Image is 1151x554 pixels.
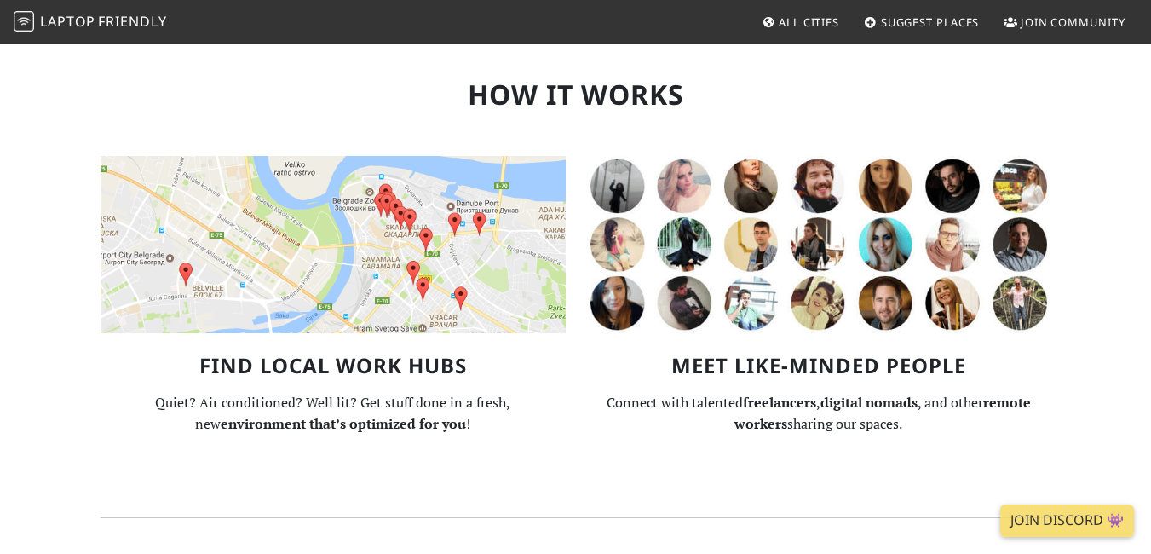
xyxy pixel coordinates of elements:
p: Quiet? Air conditioned? Well lit? Get stuff done in a fresh, new ! [101,392,566,436]
a: Join Discord 👾 [1000,505,1134,537]
span: Friendly [98,12,166,31]
strong: digital nomads [820,393,918,412]
img: LaptopFriendly Community [586,156,1051,333]
span: Suggest Places [881,14,980,30]
img: LaptopFriendly [14,11,34,32]
h3: Meet Like-Minded People [586,354,1051,378]
a: LaptopFriendly LaptopFriendly [14,8,167,38]
strong: freelancers [743,393,816,412]
span: Laptop [40,12,95,31]
h3: Find Local Work Hubs [101,354,566,378]
a: Suggest Places [857,7,987,38]
a: Join Community [997,7,1132,38]
span: Join Community [1021,14,1125,30]
h2: How it Works [101,78,1051,111]
strong: environment that’s optimized for you [221,414,466,433]
p: Connect with talented , , and other sharing our spaces. [586,392,1051,436]
a: All Cities [755,7,846,38]
img: Map of Work-Friendly Locations [101,156,566,333]
span: All Cities [779,14,839,30]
